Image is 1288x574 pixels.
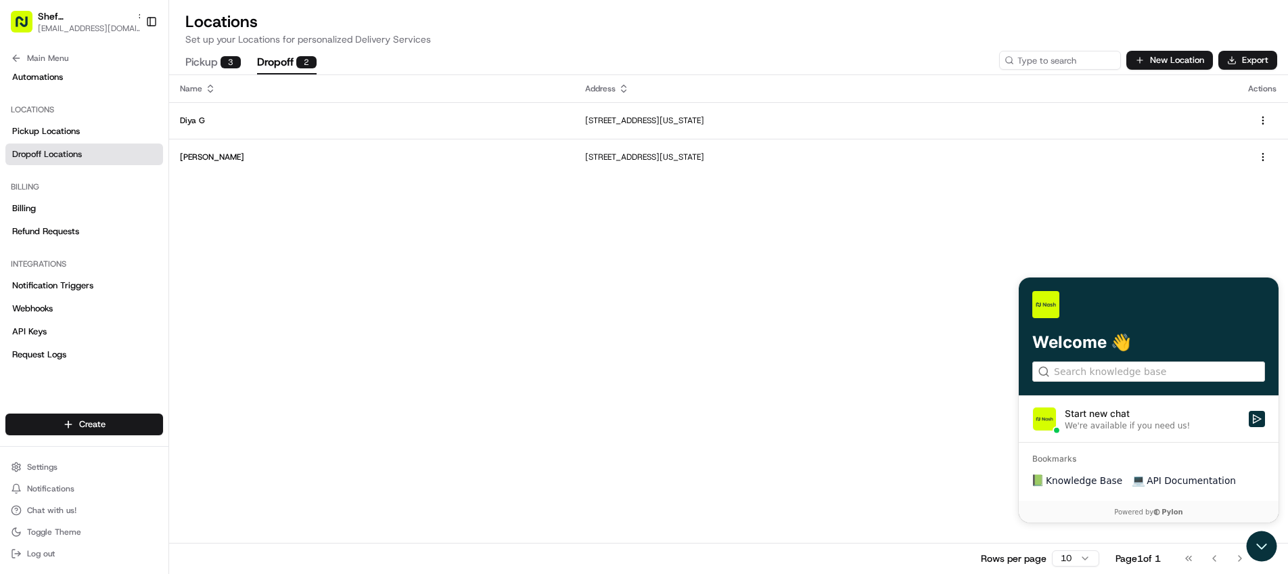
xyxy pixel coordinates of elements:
[5,458,163,477] button: Settings
[180,152,563,162] p: [PERSON_NAME]
[585,152,1226,162] p: [STREET_ADDRESS][US_STATE]
[38,9,131,23] button: Shef [GEOGRAPHIC_DATA]
[1126,51,1213,70] button: New Location
[185,11,1272,32] h2: Locations
[585,83,1226,94] div: Address
[5,66,163,88] a: Automations
[5,275,163,296] a: Notification Triggers
[1115,552,1161,565] div: Page 1 of 1
[5,344,163,366] a: Request Logs
[5,198,163,219] a: Billing
[27,483,74,494] span: Notifications
[296,56,317,68] div: 2
[5,143,163,165] a: Dropoff Locations
[27,548,55,559] span: Log out
[38,23,146,34] button: [EMAIL_ADDRESS][DOMAIN_NAME]
[12,71,63,83] span: Automations
[27,527,81,537] span: Toggle Theme
[12,303,53,315] span: Webhooks
[5,5,140,38] button: Shef [GEOGRAPHIC_DATA][EMAIL_ADDRESS][DOMAIN_NAME]
[999,51,1121,70] input: Type to search
[5,298,163,319] a: Webhooks
[12,349,66,361] span: Request Logs
[180,83,563,94] div: Name
[12,280,93,292] span: Notification Triggers
[5,99,163,120] div: Locations
[5,479,163,498] button: Notifications
[12,125,80,137] span: Pickup Locations
[12,225,79,238] span: Refund Requests
[1019,278,1279,523] iframe: Customer support window
[5,501,163,520] button: Chat with us!
[5,321,163,343] a: API Keys
[585,115,1226,126] p: [STREET_ADDRESS][US_STATE]
[1218,51,1277,70] button: Export
[1245,529,1281,566] iframe: Open customer support
[221,56,241,68] div: 3
[5,523,163,542] button: Toggle Theme
[5,544,163,563] button: Log out
[27,462,57,472] span: Settings
[180,115,563,126] p: Diya G
[12,326,47,338] span: API Keys
[5,49,163,68] button: Main Menu
[12,202,36,215] span: Billing
[185,51,241,74] button: Pickup
[981,552,1046,565] p: Rows per page
[5,221,163,242] a: Refund Requests
[5,414,163,435] button: Create
[27,505,76,516] span: Chat with us!
[5,120,163,142] a: Pickup Locations
[257,51,317,74] button: Dropoff
[79,418,106,430] span: Create
[27,53,68,64] span: Main Menu
[1248,83,1277,94] div: Actions
[185,32,1272,46] p: Set up your Locations for personalized Delivery Services
[12,148,82,160] span: Dropoff Locations
[5,253,163,275] div: Integrations
[5,176,163,198] div: Billing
